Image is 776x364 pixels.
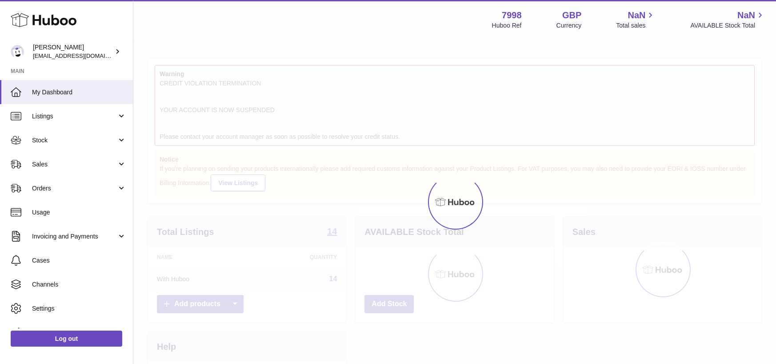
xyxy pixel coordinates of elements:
img: internalAdmin-7998@internal.huboo.com [11,45,24,58]
span: My Dashboard [32,88,126,97]
span: Orders [32,184,117,193]
span: Cases [32,256,126,265]
span: Sales [32,160,117,169]
span: [EMAIL_ADDRESS][DOMAIN_NAME] [33,52,131,59]
span: AVAILABLE Stock Total [690,21,765,30]
div: [PERSON_NAME] [33,43,113,60]
div: Currency [556,21,582,30]
span: NaN [737,9,755,21]
span: Invoicing and Payments [32,232,117,241]
a: Log out [11,331,122,347]
a: NaN Total sales [616,9,656,30]
span: Settings [32,304,126,313]
span: Stock [32,136,117,145]
a: NaN AVAILABLE Stock Total [690,9,765,30]
span: Usage [32,208,126,217]
span: Total sales [616,21,656,30]
strong: GBP [562,9,581,21]
span: Channels [32,280,126,289]
span: Listings [32,112,117,121]
div: Huboo Ref [492,21,522,30]
span: Returns [32,328,126,337]
strong: 7998 [502,9,522,21]
span: NaN [628,9,645,21]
